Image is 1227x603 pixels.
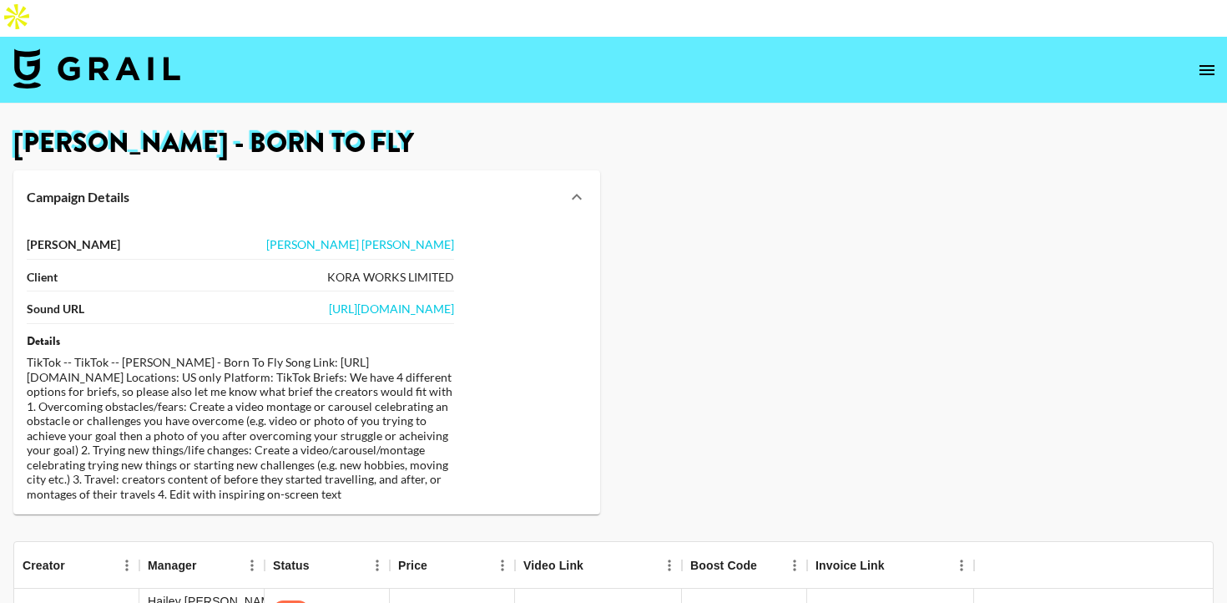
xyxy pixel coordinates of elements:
button: Menu [949,553,974,578]
div: Creator [23,542,65,589]
div: Campaign Details [13,170,600,224]
button: Menu [657,553,682,578]
button: Sort [583,554,607,577]
button: open drawer [1190,53,1224,87]
button: Sort [310,554,333,577]
strong: Sound URL [27,301,84,317]
div: Boost Code [682,542,807,589]
button: Sort [65,554,88,577]
div: Details [27,334,454,349]
div: Manager [139,542,265,589]
div: Invoice Link [807,542,974,589]
button: Menu [114,553,139,578]
a: [PERSON_NAME] [PERSON_NAME] [266,237,454,251]
div: Invoice Link [815,542,885,589]
button: Menu [365,553,390,578]
div: Price [390,542,515,589]
strong: [PERSON_NAME] [27,237,120,252]
div: Boost Code [690,542,757,589]
a: [URL][DOMAIN_NAME] [329,301,454,316]
button: Sort [757,554,780,577]
div: Video Link [523,542,583,589]
div: Creator [14,542,139,589]
img: Grail Talent [13,48,180,89]
div: Status [265,542,390,589]
strong: Client [27,270,58,285]
div: Manager [148,542,197,589]
button: Sort [885,554,908,577]
button: Menu [240,553,265,578]
div: TikTok -- TikTok -- [PERSON_NAME] - Born To Fly Song Link: [URL][DOMAIN_NAME] Locations: US only ... [27,355,454,501]
button: Menu [782,553,807,578]
button: Sort [197,554,220,577]
h1: [PERSON_NAME] - Born to Fly [13,130,1214,157]
button: Sort [427,554,451,577]
div: Status [273,542,310,589]
button: Menu [490,553,515,578]
div: KORA WORKS LIMITED [327,270,454,285]
div: Price [398,542,427,589]
div: Video Link [515,542,682,589]
strong: Campaign Details [27,189,129,205]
